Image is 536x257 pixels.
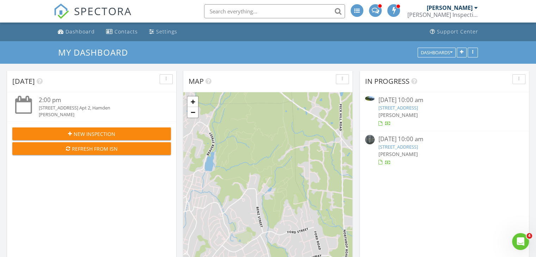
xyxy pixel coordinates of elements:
button: New Inspection [12,127,171,140]
div: [PERSON_NAME] [427,4,473,11]
a: [STREET_ADDRESS] [378,144,418,150]
div: Dashboards [421,50,452,55]
a: Zoom in [187,96,198,107]
div: Settings [156,28,177,35]
div: Schaefer Inspection Service [407,11,478,18]
span: Map [189,76,204,86]
span: [PERSON_NAME] [378,112,418,118]
a: SPECTORA [54,10,132,24]
span: SPECTORA [74,4,132,18]
button: Refresh from ISN [12,142,171,155]
iframe: Intercom live chat [512,233,529,250]
img: 9343930%2Fcover_photos%2Fhg71BRNTLjUSkvr5eR17%2Fsmall.9343930-1756300980131 [365,135,375,144]
a: Contacts [103,25,141,38]
div: Refresh from ISN [18,145,165,152]
a: My Dashboard [58,46,134,58]
input: Search everything... [204,4,345,18]
a: [DATE] 10:00 am [STREET_ADDRESS] [PERSON_NAME] [365,135,524,166]
div: Dashboard [66,28,95,35]
button: Dashboards [418,48,456,57]
a: Dashboard [55,25,98,38]
a: [STREET_ADDRESS] [378,105,418,111]
span: [DATE] [12,76,35,86]
span: 4 [526,233,532,239]
div: Contacts [115,28,138,35]
img: 9273541%2Fcover_photos%2FliQdgorC78SyUk94Q8CO%2Fsmall.9273541-1755264325838 [365,96,375,101]
div: Support Center [437,28,478,35]
span: New Inspection [74,130,115,138]
a: Zoom out [187,107,198,118]
span: [PERSON_NAME] [378,151,418,157]
a: Support Center [427,25,481,38]
div: [STREET_ADDRESS] Apt 2, Hamden [39,105,158,111]
div: [PERSON_NAME] [39,111,158,118]
div: [DATE] 10:00 am [378,96,510,105]
a: [DATE] 10:00 am [STREET_ADDRESS] [PERSON_NAME] [365,96,524,127]
a: Settings [146,25,180,38]
span: In Progress [365,76,409,86]
div: 2:00 pm [39,96,158,105]
img: The Best Home Inspection Software - Spectora [54,4,69,19]
div: [DATE] 10:00 am [378,135,510,144]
